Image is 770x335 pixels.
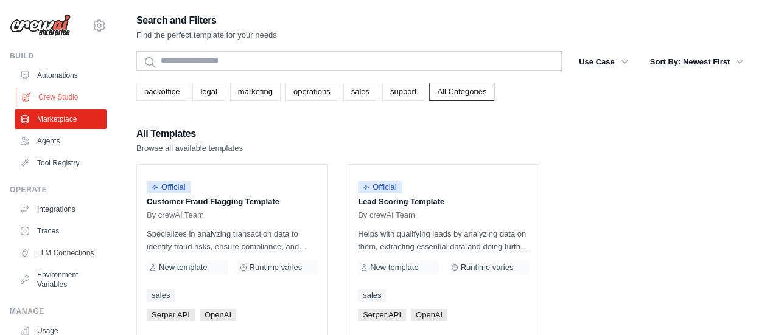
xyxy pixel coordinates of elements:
[15,243,107,263] a: LLM Connections
[358,289,386,302] a: sales
[382,83,424,101] a: support
[136,83,187,101] a: backoffice
[15,109,107,129] a: Marketplace
[358,227,529,253] p: Helps with qualifying leads by analyzing data on them, extracting essential data and doing furthe...
[250,263,303,272] span: Runtime varies
[429,83,494,101] a: All Categories
[358,309,406,321] span: Serper API
[16,88,108,107] a: Crew Studio
[147,227,318,253] p: Specializes in analyzing transaction data to identify fraud risks, ensure compliance, and conduct...
[136,125,243,142] h2: All Templates
[285,83,338,101] a: operations
[358,181,402,193] span: Official
[147,196,318,208] p: Customer Fraud Flagging Template
[147,289,175,302] a: sales
[343,83,377,101] a: sales
[136,12,277,29] h2: Search and Filters
[147,181,191,193] span: Official
[643,51,751,73] button: Sort By: Newest First
[147,210,204,220] span: By crewAI Team
[200,309,236,321] span: OpenAI
[192,83,225,101] a: legal
[159,263,207,272] span: New template
[461,263,514,272] span: Runtime varies
[230,83,281,101] a: marketing
[10,14,71,37] img: Logo
[15,131,107,151] a: Agents
[15,199,107,219] a: Integrations
[15,66,107,85] a: Automations
[10,306,107,316] div: Manage
[572,51,635,73] button: Use Case
[136,29,277,41] p: Find the perfect template for your needs
[10,185,107,195] div: Operate
[15,153,107,173] a: Tool Registry
[147,309,195,321] span: Serper API
[136,142,243,154] p: Browse all available templates
[358,196,529,208] p: Lead Scoring Template
[15,221,107,241] a: Traces
[15,265,107,294] a: Environment Variables
[411,309,447,321] span: OpenAI
[358,210,415,220] span: By crewAI Team
[370,263,418,272] span: New template
[10,51,107,61] div: Build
